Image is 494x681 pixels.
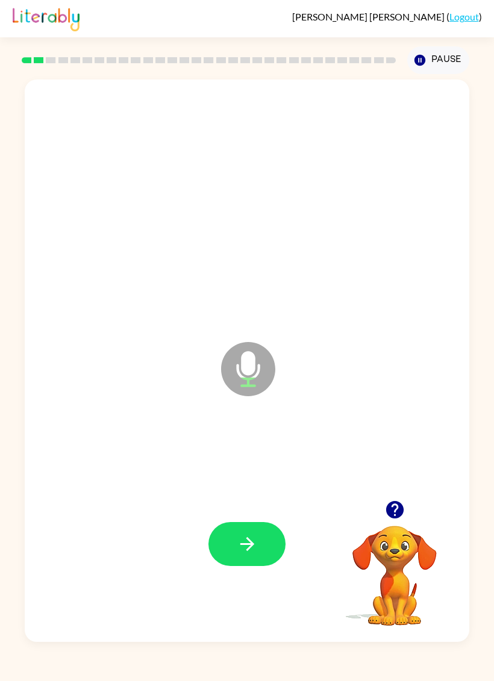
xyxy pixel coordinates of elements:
div: ( ) [292,11,482,22]
img: Literably [13,5,80,31]
button: Pause [407,46,469,74]
video: Your browser must support playing .mp4 files to use Literably. Please try using another browser. [334,507,455,627]
a: Logout [449,11,479,22]
span: [PERSON_NAME] [PERSON_NAME] [292,11,446,22]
